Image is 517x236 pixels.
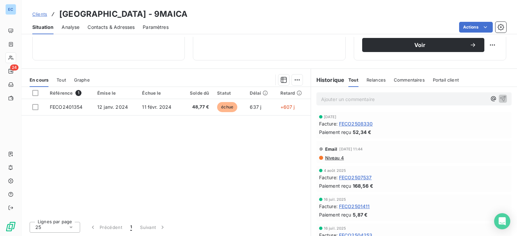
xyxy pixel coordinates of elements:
div: Retard [280,90,307,96]
span: Paiement reçu [319,129,351,136]
span: Tout [57,77,66,83]
div: Échue le [142,90,177,96]
span: Paiement reçu [319,182,351,189]
span: 5,87 € [353,211,368,218]
button: Suivant [136,220,170,234]
span: Contacts & Adresses [88,24,135,31]
span: Commentaires [394,77,425,83]
span: 16 juil. 2025 [324,226,346,230]
div: Délai [250,90,272,96]
span: 52,34 € [353,129,371,136]
div: Référence [50,90,89,96]
div: Open Intercom Messenger [494,213,510,229]
button: 1 [126,220,136,234]
span: 11 févr. 2024 [142,104,171,110]
div: Émise le [97,90,134,96]
span: échue [217,102,237,112]
span: FECO2401354 [50,104,83,110]
h3: [GEOGRAPHIC_DATA] - 9MAICA [59,8,187,20]
span: Graphe [74,77,90,83]
span: 24 [10,64,19,70]
button: Précédent [85,220,126,234]
span: Facture : [319,203,338,210]
button: Actions [459,22,493,33]
span: Situation [32,24,54,31]
a: Clients [32,11,47,17]
h6: Historique [311,76,345,84]
span: 48,77 € [185,104,209,110]
img: Logo LeanPay [5,221,16,232]
span: En cours [30,77,48,83]
span: Facture : [319,174,338,181]
span: [DATE] 11:44 [339,147,363,151]
span: 25 [35,224,41,231]
span: FECO2508330 [339,120,373,127]
span: 16 juil. 2025 [324,197,346,201]
span: Analyse [62,24,79,31]
button: Voir [362,38,484,52]
span: 1 [130,224,132,231]
span: +607 j [280,104,295,110]
div: Solde dû [185,90,209,96]
span: Facture : [319,120,338,127]
span: Relances [367,77,386,83]
span: Paramètres [143,24,169,31]
span: 4 août 2025 [324,169,346,173]
span: 12 janv. 2024 [97,104,128,110]
span: Voir [370,42,470,48]
span: Portail client [433,77,459,83]
span: Niveau 4 [324,155,344,160]
span: 168,56 € [353,182,373,189]
span: FECO2501411 [339,203,370,210]
span: Tout [348,77,358,83]
span: Paiement reçu [319,211,351,218]
div: EC [5,4,16,15]
div: Statut [217,90,242,96]
span: [DATE] [324,115,337,119]
span: Email [325,146,338,152]
span: 637 j [250,104,261,110]
span: FECO2507537 [339,174,372,181]
span: 1 [75,90,81,96]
